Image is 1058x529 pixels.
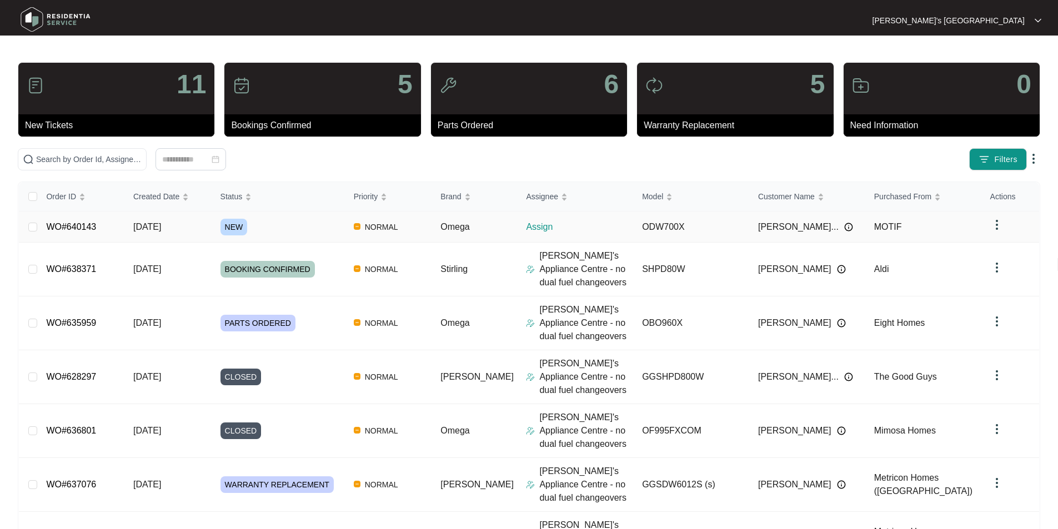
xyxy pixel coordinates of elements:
[37,182,124,211] th: Order ID
[440,222,469,231] span: Omega
[852,77,870,94] img: icon
[539,249,633,289] p: [PERSON_NAME]'s Appliance Centre - no dual fuel changeovers
[633,350,749,404] td: GGSHPD800W
[133,190,179,203] span: Created Date
[46,480,96,489] a: WO#637076
[354,319,360,326] img: Vercel Logo
[220,219,248,235] span: NEW
[1035,18,1041,23] img: dropdown arrow
[220,315,295,331] span: PARTS ORDERED
[360,370,403,384] span: NORMAL
[1016,71,1031,98] p: 0
[526,190,558,203] span: Assignee
[46,426,96,435] a: WO#636801
[1027,152,1040,165] img: dropdown arrow
[758,478,831,491] span: [PERSON_NAME]
[124,182,212,211] th: Created Date
[354,265,360,272] img: Vercel Logo
[633,211,749,243] td: ODW700X
[633,182,749,211] th: Model
[46,264,96,274] a: WO#638371
[354,427,360,434] img: Vercel Logo
[354,190,378,203] span: Priority
[633,243,749,296] td: SHPD80W
[133,318,161,328] span: [DATE]
[874,264,889,274] span: Aldi
[440,190,461,203] span: Brand
[212,182,345,211] th: Status
[874,473,972,496] span: Metricon Homes ([GEOGRAPHIC_DATA])
[46,222,96,231] a: WO#640143
[865,182,981,211] th: Purchased From
[874,426,936,435] span: Mimosa Homes
[645,77,663,94] img: icon
[17,3,94,36] img: residentia service logo
[360,424,403,437] span: NORMAL
[539,303,633,343] p: [PERSON_NAME]'s Appliance Centre - no dual fuel changeovers
[758,220,839,234] span: [PERSON_NAME]...
[758,263,831,276] span: [PERSON_NAME]
[440,372,514,381] span: [PERSON_NAME]
[758,316,831,330] span: [PERSON_NAME]
[990,369,1004,382] img: dropdown arrow
[837,480,846,489] img: Info icon
[526,372,535,381] img: Assigner Icon
[749,182,865,211] th: Customer Name
[526,426,535,435] img: Assigner Icon
[46,372,96,381] a: WO#628297
[526,319,535,328] img: Assigner Icon
[133,222,161,231] span: [DATE]
[46,318,96,328] a: WO#635959
[438,119,627,132] p: Parts Ordered
[220,369,262,385] span: CLOSED
[432,182,517,211] th: Brand
[633,296,749,350] td: OBO960X
[874,318,925,328] span: Eight Homes
[220,476,334,493] span: WARRANTY REPLACEMENT
[220,190,243,203] span: Status
[874,222,902,231] span: MOTIF
[969,148,1027,170] button: filter iconFilters
[440,264,468,274] span: Stirling
[642,190,663,203] span: Model
[539,411,633,451] p: [PERSON_NAME]'s Appliance Centre - no dual fuel changeovers
[990,261,1004,274] img: dropdown arrow
[354,373,360,380] img: Vercel Logo
[844,223,853,231] img: Info icon
[526,480,535,489] img: Assigner Icon
[220,422,262,439] span: CLOSED
[133,426,161,435] span: [DATE]
[360,316,403,330] span: NORMAL
[874,190,931,203] span: Purchased From
[981,182,1039,211] th: Actions
[837,319,846,328] img: Info icon
[36,153,142,165] input: Search by Order Id, Assignee Name, Customer Name, Brand and Model
[633,404,749,458] td: OF995FXCOM
[354,223,360,230] img: Vercel Logo
[873,15,1025,26] p: [PERSON_NAME]'s [GEOGRAPHIC_DATA]
[526,220,633,234] p: Assign
[133,372,161,381] span: [DATE]
[133,264,161,274] span: [DATE]
[233,77,250,94] img: icon
[844,372,853,381] img: Info icon
[360,263,403,276] span: NORMAL
[360,478,403,491] span: NORMAL
[440,426,469,435] span: Omega
[633,458,749,512] td: GGSDW6012S (s)
[644,119,833,132] p: Warranty Replacement
[539,465,633,505] p: [PERSON_NAME]'s Appliance Centre - no dual fuel changeovers
[133,480,161,489] span: [DATE]
[604,71,619,98] p: 6
[220,261,315,278] span: BOOKING CONFIRMED
[990,315,1004,328] img: dropdown arrow
[440,480,514,489] span: [PERSON_NAME]
[874,372,937,381] span: The Good Guys
[27,77,44,94] img: icon
[25,119,214,132] p: New Tickets
[837,426,846,435] img: Info icon
[539,357,633,397] p: [PERSON_NAME]'s Appliance Centre - no dual fuel changeovers
[810,71,825,98] p: 5
[439,77,457,94] img: icon
[994,154,1017,165] span: Filters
